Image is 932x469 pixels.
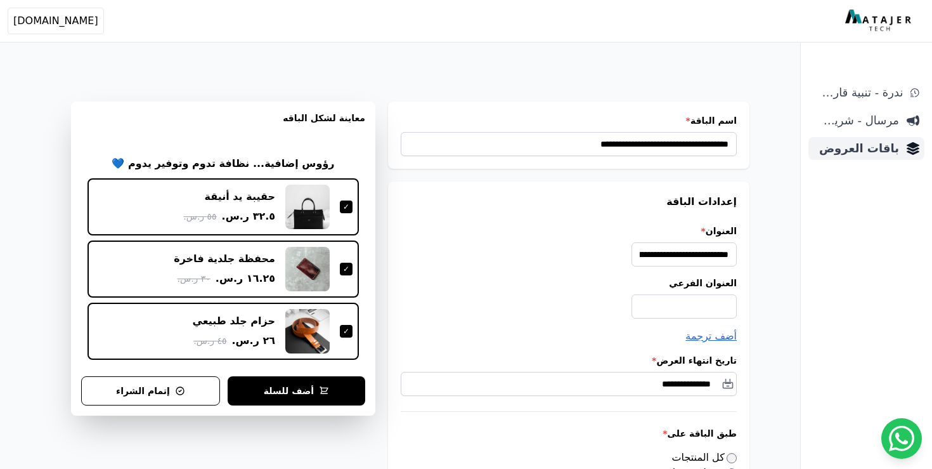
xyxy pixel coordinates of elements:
label: طبق الباقة على [401,427,737,440]
span: ١٦.٢٥ ر.س. [216,271,275,286]
img: محفظة جلدية فاخرة [285,247,330,291]
span: [DOMAIN_NAME] [13,13,98,29]
div: محفظة جلدية فاخرة [174,252,275,266]
span: ٣٢.٥ ر.س. [222,209,275,224]
span: ٢٦ ر.س. [231,333,275,348]
label: كل المنتجات [672,451,737,463]
input: كل المنتجات [727,453,737,463]
span: ندرة - تنبية قارب علي النفاذ [813,84,903,102]
div: حقيبة يد أنيقة [205,190,275,204]
img: حقيبة يد أنيقة [285,185,330,229]
h2: رؤوس إضافية... نظافة تدوم وتوفير يدوم 💙 [112,156,334,171]
span: ٣٠ ر.س. [178,272,210,286]
span: ٥٥ ر.س. [183,210,216,223]
button: إتمام الشراء [81,376,220,406]
div: حزام جلد طبيعي [193,314,276,328]
img: حزام جلد طبيعي [285,309,330,353]
button: [DOMAIN_NAME] [8,8,104,34]
label: العنوان [401,225,737,237]
label: اسم الباقة [401,114,737,127]
h3: معاينة لشكل الباقه [81,112,365,140]
span: ٤٥ ر.س. [193,334,226,348]
img: MatajerTech Logo [845,10,914,32]
h3: إعدادات الباقة [401,194,737,209]
span: أضف ترجمة [685,330,737,342]
label: تاريخ انتهاء العرض [401,354,737,367]
label: العنوان الفرعي [401,277,737,289]
button: أضف للسلة [228,376,365,406]
button: أضف ترجمة [685,329,737,344]
span: باقات العروض [813,140,899,157]
span: مرسال - شريط دعاية [813,112,899,129]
